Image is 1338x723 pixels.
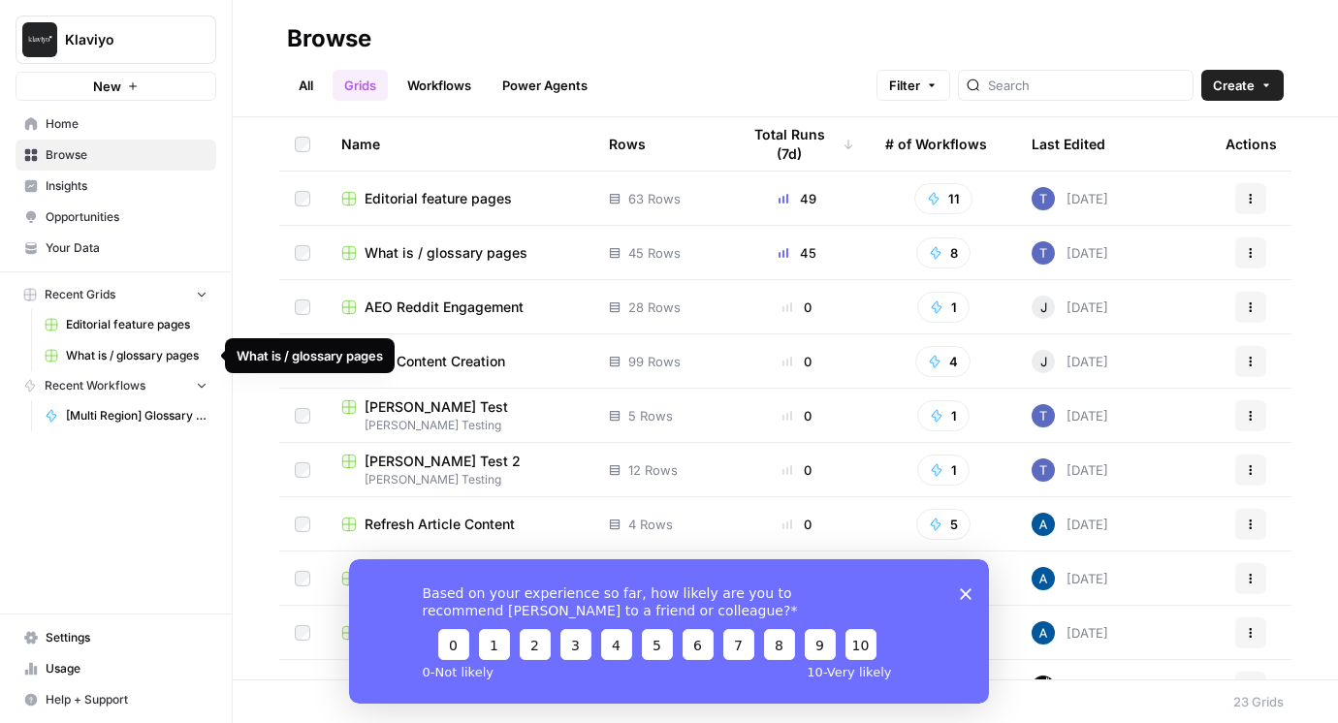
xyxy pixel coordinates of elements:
[341,397,578,434] a: [PERSON_NAME] Test[PERSON_NAME] Testing
[917,292,970,323] button: 1
[22,22,57,57] img: Klaviyo Logo
[917,400,970,431] button: 1
[1032,567,1055,590] img: he81ibor8lsei4p3qvg4ugbvimgp
[341,189,578,208] a: Editorial feature pages
[876,70,950,101] button: Filter
[1032,676,1055,699] img: uuwcbni89hkn3n0owe600bhe8ip9
[341,623,578,643] a: Article Creation Hub
[1032,567,1108,590] div: [DATE]
[1040,298,1047,317] span: J
[365,298,524,317] span: AEO Reddit Engagement
[16,171,216,202] a: Insights
[1032,621,1055,644] img: he81ibor8lsei4p3qvg4ugbvimgp
[365,189,512,208] span: Editorial feature pages
[341,471,578,488] span: [PERSON_NAME] Testing
[628,189,681,208] span: 63 Rows
[740,406,854,425] div: 0
[16,202,216,233] a: Opportunities
[1032,296,1108,319] div: [DATE]
[341,117,578,171] div: Name
[46,208,207,226] span: Opportunities
[1032,187,1108,210] div: [DATE]
[1032,117,1105,171] div: Last Edited
[36,400,216,431] a: [Multi Region] Glossary Page
[341,515,578,534] a: Refresh Article Content
[1032,458,1108,482] div: [DATE]
[66,316,207,333] span: Editorial feature pages
[365,352,505,371] span: AEO Content Creation
[915,346,971,377] button: 4
[65,30,182,49] span: Klaviyo
[1032,404,1055,427] img: x8yczxid6s1iziywf4pp8m9fenlh
[628,515,673,534] span: 4 Rows
[36,309,216,340] a: Editorial feature pages
[341,417,578,434] span: [PERSON_NAME] Testing
[341,452,578,488] a: [PERSON_NAME] Test 2[PERSON_NAME] Testing
[988,76,1185,95] input: Search
[1032,241,1108,265] div: [DATE]
[1032,350,1108,373] div: [DATE]
[287,70,325,101] a: All
[916,509,971,540] button: 5
[628,243,681,263] span: 45 Rows
[16,233,216,264] a: Your Data
[1213,76,1255,95] span: Create
[885,117,987,171] div: # of Workflows
[1233,692,1284,711] div: 23 Grids
[396,70,483,101] a: Workflows
[46,660,207,677] span: Usage
[66,347,207,364] span: What is / glossary pages
[341,569,578,588] a: Write Content Briefs
[46,239,207,257] span: Your Data
[16,72,216,101] button: New
[1040,352,1047,371] span: J
[341,677,578,697] a: [PERSON_NAME] Test - what is
[333,70,388,101] a: Grids
[1032,676,1108,699] div: [DATE]
[16,280,216,309] button: Recent Grids
[349,559,989,704] iframe: Survey from AirOps
[16,16,216,64] button: Workspace: Klaviyo
[889,76,920,95] span: Filter
[66,407,207,424] span: [Multi Region] Glossary Page
[16,684,216,715] button: Help + Support
[46,115,207,133] span: Home
[1032,404,1108,427] div: [DATE]
[740,352,854,371] div: 0
[1032,621,1108,644] div: [DATE]
[628,298,681,317] span: 28 Rows
[46,691,207,708] span: Help + Support
[16,653,216,684] a: Usage
[341,352,578,371] a: AEO Content Creation
[93,77,121,96] span: New
[36,340,216,371] a: What is / glossary pages
[16,109,216,140] a: Home
[237,346,383,365] div: What is / glossary pages
[628,352,681,371] span: 99 Rows
[16,622,216,653] a: Settings
[740,515,854,534] div: 0
[1032,513,1055,536] img: he81ibor8lsei4p3qvg4ugbvimgp
[628,406,673,425] span: 5 Rows
[740,298,854,317] div: 0
[16,140,216,171] a: Browse
[1032,513,1108,536] div: [DATE]
[1226,117,1277,171] div: Actions
[341,243,578,263] a: What is / glossary pages
[628,460,678,480] span: 12 Rows
[740,117,854,171] div: Total Runs (7d)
